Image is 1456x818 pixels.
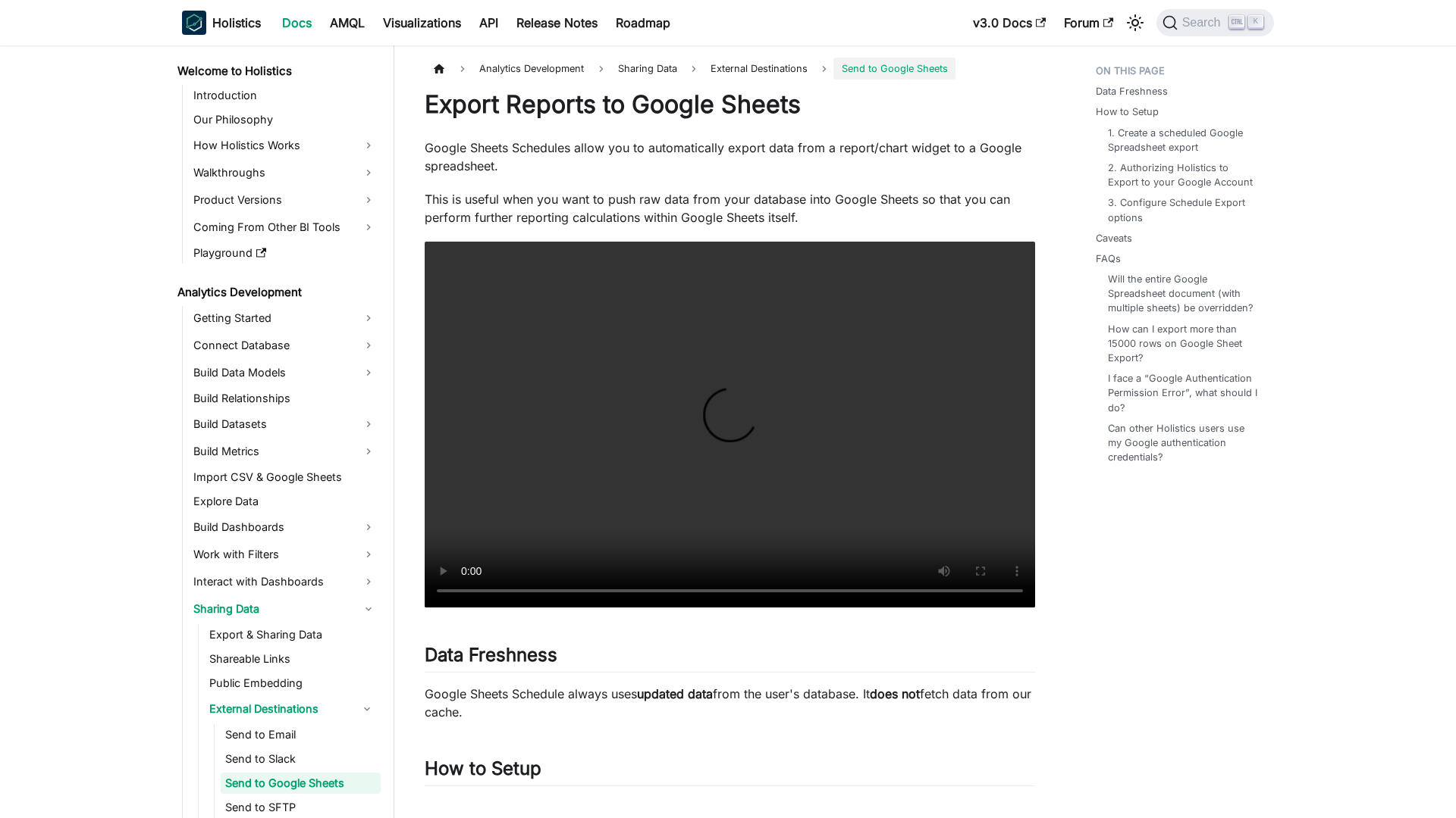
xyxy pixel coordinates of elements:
a: Docs [273,11,321,35]
a: Analytics Development [173,282,381,303]
a: AMQL [321,11,374,35]
a: Public Embedding [205,673,381,694]
strong: does not [870,686,920,701]
a: Send to Slack [221,748,381,770]
a: Shareable Links [205,648,381,670]
button: Search (Ctrl+K) [1156,9,1274,36]
a: Sharing Data [189,597,381,621]
a: Release Notes [507,11,607,35]
a: Build Datasets [189,412,381,436]
button: Switch between dark and light mode (currently light mode) [1123,11,1147,35]
a: Introduction [189,85,381,106]
video: Your browser does not support embedding video, but you can . [425,242,1035,607]
span: External Destinations [711,63,808,74]
a: Work with Filters [189,542,381,567]
a: Explore Data [189,491,381,512]
span: Analytics Development [472,58,591,80]
nav: Breadcrumbs [425,58,1035,80]
a: Playground [189,242,381,264]
a: External Destinations [205,697,353,721]
span: Sharing Data [610,58,685,80]
h2: How to Setup [425,757,1035,786]
strong: updated data [637,686,713,701]
p: This is useful when you want to push raw data from your database into Google Sheets so that you c... [425,190,1035,226]
a: Home page [425,58,453,80]
a: Roadmap [607,11,679,35]
a: How can I export more than 15000 rows on Google Sheet Export? [1108,322,1259,366]
a: Build Dashboards [189,515,381,539]
a: Getting Started [189,306,381,330]
a: Walkthroughs [189,161,381,185]
nav: Docs sidebar [167,45,394,818]
a: Can other Holistics users use my Google authentication credentials? [1108,421,1259,465]
a: Product Versions [189,188,381,212]
a: Visualizations [374,11,470,35]
img: Holistics [182,11,206,35]
a: HolisticsHolistics [182,11,261,35]
b: Holistics [212,14,261,32]
a: 2. Authorizing Holistics to Export to your Google Account [1108,161,1259,189]
a: How to Setup [1096,105,1159,119]
a: Forum [1055,11,1122,35]
h2: Data Freshness [425,644,1035,673]
a: API [470,11,507,35]
a: Coming From Other BI Tools [189,215,381,239]
a: Interact with Dashboards [189,570,381,594]
a: Send to Google Sheets [221,773,381,794]
p: Google Sheets Schedules allow you to automatically export data from a report/chart widget to a Go... [425,139,1035,175]
a: Welcome to Holistics [173,61,381,82]
a: Build Data Models [189,361,381,385]
a: 1. Create a scheduled Google Spreadsheet export [1108,126,1259,155]
a: Our Philosophy [189,109,381,130]
p: Google Sheets Schedule always uses from the user's database. It fetch data from our cache. [425,685,1035,721]
a: Send to SFTP [221,797,381,818]
a: Will the entire Google Spreadsheet document (with multiple sheets) be overridden? [1108,272,1259,316]
a: Send to Email [221,724,381,745]
a: External Destinations [703,58,815,80]
a: v3.0 Docs [964,11,1055,35]
a: Import CSV & Google Sheets [189,467,381,488]
a: FAQs [1096,251,1121,266]
a: Build Relationships [189,388,381,409]
a: Data Freshness [1096,84,1168,98]
a: Export & Sharing Data [205,624,381,645]
a: How Holistics Works [189,133,381,158]
a: Connect Database [189,333,381,357]
h1: Export Reports to Google Sheets [425,89,1035,120]
a: Caveats [1096,231,1132,245]
span: Send to Google Sheets [833,58,955,80]
kbd: K [1248,15,1263,29]
span: Search [1178,16,1230,30]
a: 3. Configure Schedule Export options [1108,195,1259,224]
button: Collapse sidebar category 'External Destinations' [353,697,381,721]
a: Build Metrics [189,439,381,464]
a: I face a “Google Authentication Permission Error”, what should I do? [1108,371,1259,415]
